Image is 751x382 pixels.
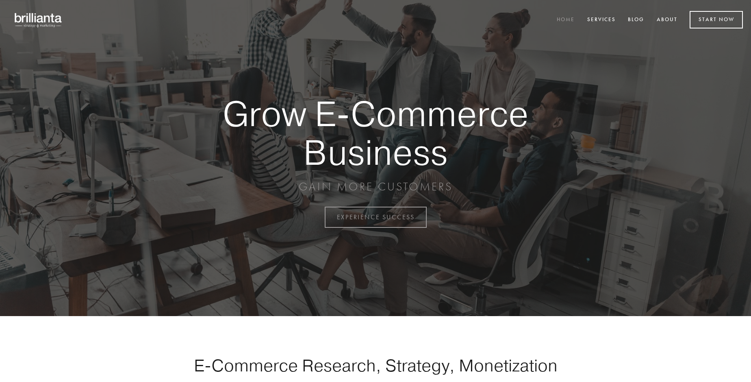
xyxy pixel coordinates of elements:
strong: Grow E-Commerce Business [194,94,557,171]
a: Blog [623,13,649,27]
h1: E-Commerce Research, Strategy, Monetization [168,355,583,375]
img: brillianta - research, strategy, marketing [8,8,69,32]
a: Start Now [690,11,743,28]
a: About [651,13,683,27]
a: Services [582,13,621,27]
a: EXPERIENCE SUCCESS [325,207,427,228]
p: GAIN MORE CUSTOMERS [194,179,557,194]
a: Home [551,13,580,27]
